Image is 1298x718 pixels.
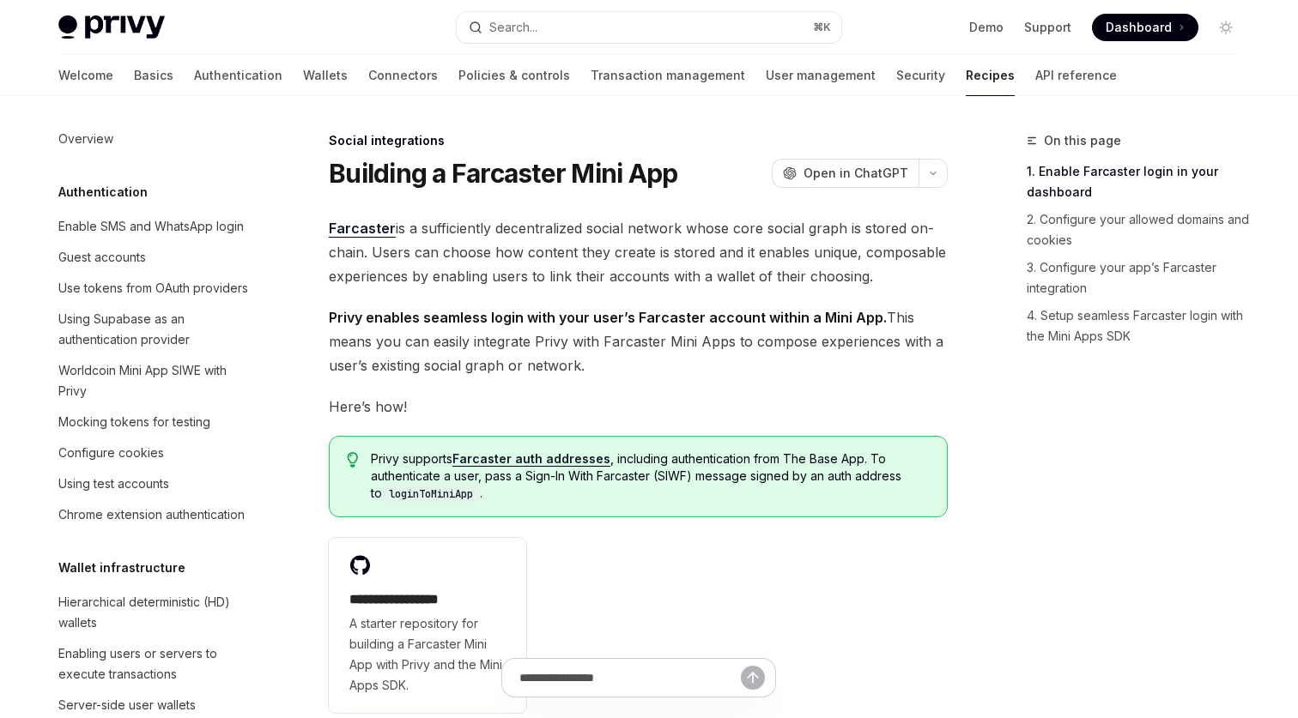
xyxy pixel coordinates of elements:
span: Open in ChatGPT [804,165,908,182]
a: Policies & controls [458,55,570,96]
div: Chrome extension authentication [58,504,245,525]
svg: Tip [347,452,359,468]
strong: Privy enables seamless login with your user’s Farcaster account within a Mini App. [329,309,887,326]
a: Demo [969,19,1004,36]
span: ⌘ K [813,21,831,34]
a: Dashboard [1092,14,1198,41]
a: Enable SMS and WhatsApp login [45,211,264,242]
a: API reference [1035,55,1117,96]
div: Using test accounts [58,474,169,494]
div: Use tokens from OAuth providers [58,278,248,299]
div: Search... [489,17,537,38]
a: Welcome [58,55,113,96]
a: Chrome extension authentication [45,499,264,530]
a: Farcaster [329,220,396,238]
a: Overview [45,124,264,154]
div: Worldcoin Mini App SIWE with Privy [58,360,254,401]
strong: Farcaster [329,220,396,237]
div: Enabling users or servers to execute transactions [58,643,254,685]
h5: Authentication [58,182,148,202]
a: 1. Enable Farcaster login in your dashboard [1027,158,1253,206]
a: User management [766,55,876,96]
a: Worldcoin Mini App SIWE with Privy [45,355,264,407]
a: Support [1024,19,1071,36]
span: Here’s how! [329,395,948,419]
button: Open in ChatGPT [772,159,919,188]
a: Connectors [368,55,438,96]
span: is a sufficiently decentralized social network whose core social graph is stored on-chain. Users ... [329,216,948,288]
span: This means you can easily integrate Privy with Farcaster Mini Apps to compose experiences with a ... [329,305,948,377]
span: A starter repository for building a Farcaster Mini App with Privy and the Mini Apps SDK. [349,613,506,696]
span: On this page [1044,130,1121,151]
a: Enabling users or servers to execute transactions [45,638,264,690]
div: Social integrations [329,132,948,149]
a: 2. Configure your allowed domains and cookies [1027,206,1253,254]
h5: Wallet infrastructure [58,558,185,578]
a: Hierarchical deterministic (HD) wallets [45,587,264,638]
div: Overview [58,129,113,149]
img: light logo [58,15,165,39]
button: Send message [741,666,765,690]
a: Authentication [194,55,282,96]
div: Configure cookies [58,443,164,463]
a: Basics [134,55,173,96]
a: Wallets [303,55,348,96]
button: Toggle dark mode [1212,14,1240,41]
a: Use tokens from OAuth providers [45,273,264,304]
code: loginToMiniApp [382,486,480,503]
a: Using Supabase as an authentication provider [45,304,264,355]
div: Enable SMS and WhatsApp login [58,216,244,237]
a: Guest accounts [45,242,264,273]
a: 4. Setup seamless Farcaster login with the Mini Apps SDK [1027,302,1253,350]
a: Farcaster auth addresses [452,451,610,467]
a: Transaction management [591,55,745,96]
span: Dashboard [1106,19,1172,36]
div: Hierarchical deterministic (HD) wallets [58,592,254,633]
a: Configure cookies [45,437,264,468]
a: Mocking tokens for testing [45,407,264,437]
a: Security [896,55,945,96]
a: **** **** **** **A starter repository for building a Farcaster Mini App with Privy and the Mini A... [329,538,526,713]
a: Using test accounts [45,468,264,499]
a: 3. Configure your app’s Farcaster integration [1027,254,1253,302]
h1: Building a Farcaster Mini App [329,158,677,189]
div: Using Supabase as an authentication provider [58,309,254,350]
input: Ask a question... [519,659,741,697]
button: Search...⌘K [457,12,841,43]
span: Privy supports , including authentication from The Base App. To authenticate a user, pass a Sign-... [371,450,930,503]
div: Mocking tokens for testing [58,412,210,432]
a: Recipes [966,55,1015,96]
div: Server-side user wallets [58,695,196,715]
div: Guest accounts [58,247,146,268]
